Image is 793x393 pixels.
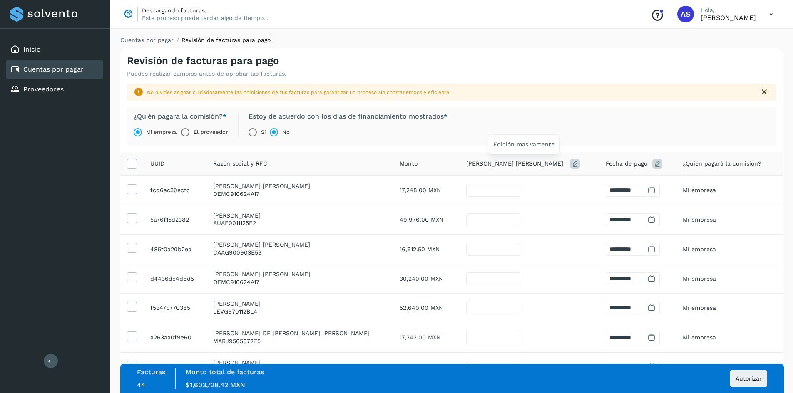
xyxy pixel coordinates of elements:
span: Autorizar [736,376,762,381]
span: OEMC910624A17 [213,190,259,197]
span: 44 [137,381,145,389]
td: 30,240.00 MXN [393,264,459,294]
label: Monto total de facturas [186,368,264,376]
nav: breadcrumb [120,36,783,44]
p: CONCEPCION YANET OLVERA MORALES [213,183,387,190]
span: Revisión de facturas para pago [181,37,271,43]
div: Cuentas por pagar [6,60,103,79]
p: Este proceso puede tardar algo de tiempo... [142,14,268,22]
button: Autorizar [730,370,767,387]
td: 49,976.00 MXN [393,205,459,235]
label: ¿Quién pagará la comisión? [134,112,228,121]
span: Mi empresa [683,216,716,223]
span: CAAG900903E53 [213,249,261,256]
span: UUID [150,159,164,168]
span: [PERSON_NAME] [PERSON_NAME]. [466,159,565,168]
td: 52,640.00 MXN [393,293,459,323]
td: 16,612.50 MXN [393,235,459,264]
span: AUAE0011125F2 [213,220,256,226]
p: Descargando facturas... [142,7,268,14]
span: 1dde44e3-a118-4478-8ce6-674f57ebbb1e [150,363,189,370]
td: 17,248.00 MXN [393,175,459,205]
span: Mi empresa [683,275,716,282]
p: Antonio Soto Torres [701,14,756,22]
span: Mi empresa [683,304,716,311]
h4: Revisión de facturas para pago [127,55,279,67]
div: Proveedores [6,80,103,99]
label: Sí [261,124,266,141]
td: 6,720.00 MXN [393,352,459,382]
span: Monto [400,159,418,168]
span: ¿Quién pagará la comisión? [683,159,761,168]
p: CONCEPCION YANET OLVERA MORALES [213,271,387,278]
label: Facturas [137,368,165,376]
p: ENRIQUE AGUILLON ACOSTA [213,212,387,219]
span: MARJ9505072Z5 [213,338,261,344]
p: Puedes realizar cambios antes de aprobar las facturas. [127,70,286,77]
span: Mi empresa [683,187,716,193]
span: Fecha de pago [606,159,647,168]
span: 14a9324c-613a-49ae-a444-f5c47b770385 [150,304,190,311]
label: No [282,124,290,141]
p: FILIBERTO RUBIO SANCHEZ [213,359,387,366]
span: LEVG970112BL4 [213,308,257,315]
span: Razón social y RFC [213,159,267,168]
p: GERARDO DAMIAN CHAVEZ ALBA [213,241,387,248]
td: 17,342.00 MXN [393,323,459,352]
span: Mi empresa [683,246,716,252]
span: 0e35f3b3-517a-4edb-bd06-d4436de4d6d5 [150,275,194,282]
a: Cuentas por pagar [23,65,84,73]
span: 09daf1ee-56ad-42fa-b8bb-485f0a20b2ea [150,246,191,252]
p: GUILLERMO LEDEZMA VALDEZ [213,300,387,307]
span: Mi empresa [683,334,716,341]
div: Inicio [6,40,103,59]
span: OEMC910624A17 [213,279,259,285]
p: Hola, [701,7,756,14]
div: No olvides asignar cuidadosamente las comisiones de tus facturas para garantizar un proceso sin c... [147,89,753,96]
span: $1,603,728.42 MXN [186,381,245,389]
span: 0299a713-496c-4ec0-9e87-5a76f15d2382 [150,216,189,223]
a: Cuentas por pagar [120,37,174,43]
p: JOSE DE JESUS MARTINEZ ROMERO [213,330,387,337]
label: Mi empresa [146,124,177,141]
span: 0266754c-c7e8-4498-97c2-fcd6ac30ecfc [150,187,190,193]
a: Proveedores [23,85,64,93]
a: Inicio [23,45,41,53]
label: El proveedor [194,124,228,141]
span: 1a0378e7-3cc2-4e25-b12b-a263aa0f9e60 [150,334,191,341]
label: Estoy de acuerdo con los días de financiamiento mostrados [249,112,447,121]
span: Mi empresa [683,363,716,370]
